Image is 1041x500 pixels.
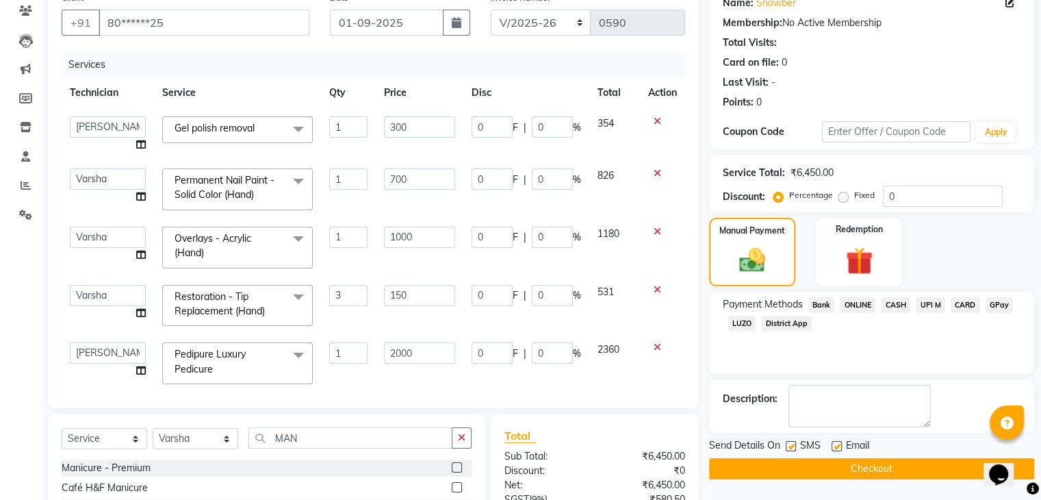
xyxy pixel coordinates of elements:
[62,10,100,36] button: +91
[494,449,595,464] div: Sub Total:
[731,245,773,275] img: _cash.svg
[723,190,765,204] div: Discount:
[175,122,255,134] span: Gel polish removal
[175,232,251,259] span: Overlays - Acrylic (Hand)
[63,52,695,77] div: Services
[524,288,526,303] span: |
[321,77,376,108] th: Qty
[836,223,883,236] label: Redemption
[175,348,246,375] span: Pedipure Luxury Pedicure
[62,461,151,475] div: Manicure - Premium
[846,438,869,455] span: Email
[756,95,762,110] div: 0
[513,230,518,245] span: F
[524,121,526,135] span: |
[573,230,581,245] span: %
[709,458,1034,479] button: Checkout
[248,427,452,449] input: Search or Scan
[761,316,812,332] span: District App
[513,121,518,135] span: F
[573,121,581,135] span: %
[723,36,777,50] div: Total Visits:
[573,173,581,187] span: %
[791,166,834,180] div: ₹6,450.00
[723,297,803,312] span: Payment Methods
[524,347,526,361] span: |
[213,363,219,375] a: x
[800,438,821,455] span: SMS
[916,297,945,313] span: UPI M
[728,316,756,332] span: LUZO
[573,347,581,361] span: %
[573,288,581,303] span: %
[595,478,695,492] div: ₹6,450.00
[595,464,695,478] div: ₹0
[524,173,526,187] span: |
[175,290,265,317] span: Restoration - Tip Replacement (Hand)
[376,77,463,108] th: Price
[62,77,154,108] th: Technician
[723,125,822,139] div: Coupon Code
[984,445,1027,486] iframe: chat widget
[254,188,260,201] a: x
[723,166,785,180] div: Service Total:
[494,464,595,478] div: Discount:
[597,227,619,240] span: 1180
[723,16,782,30] div: Membership:
[723,75,769,90] div: Last Visit:
[709,438,780,455] span: Send Details On
[986,297,1014,313] span: GPay
[881,297,910,313] span: CASH
[951,297,980,313] span: CARD
[723,55,779,70] div: Card on file:
[463,77,589,108] th: Disc
[782,55,787,70] div: 0
[595,449,695,464] div: ₹6,450.00
[789,189,833,201] label: Percentage
[808,297,835,313] span: Bank
[719,225,785,237] label: Manual Payment
[723,16,1020,30] div: No Active Membership
[854,189,875,201] label: Fixed
[723,392,777,406] div: Description:
[597,343,619,355] span: 2360
[513,347,518,361] span: F
[837,244,882,278] img: _gift.svg
[840,297,875,313] span: ONLINE
[175,174,274,201] span: Permanent Nail Paint - Solid Color (Hand)
[640,77,685,108] th: Action
[822,121,971,142] input: Enter Offer / Coupon Code
[597,117,614,129] span: 354
[597,286,614,298] span: 531
[99,10,309,36] input: Search by Name/Mobile/Email/Code
[265,305,271,317] a: x
[154,77,321,108] th: Service
[504,429,536,443] span: Total
[62,481,148,495] div: Café H&F Manicure
[513,288,518,303] span: F
[204,247,210,259] a: x
[524,230,526,245] span: |
[976,122,1015,142] button: Apply
[494,478,595,492] div: Net:
[771,75,775,90] div: -
[589,77,640,108] th: Total
[597,169,614,182] span: 826
[255,122,261,134] a: x
[723,95,754,110] div: Points:
[513,173,518,187] span: F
